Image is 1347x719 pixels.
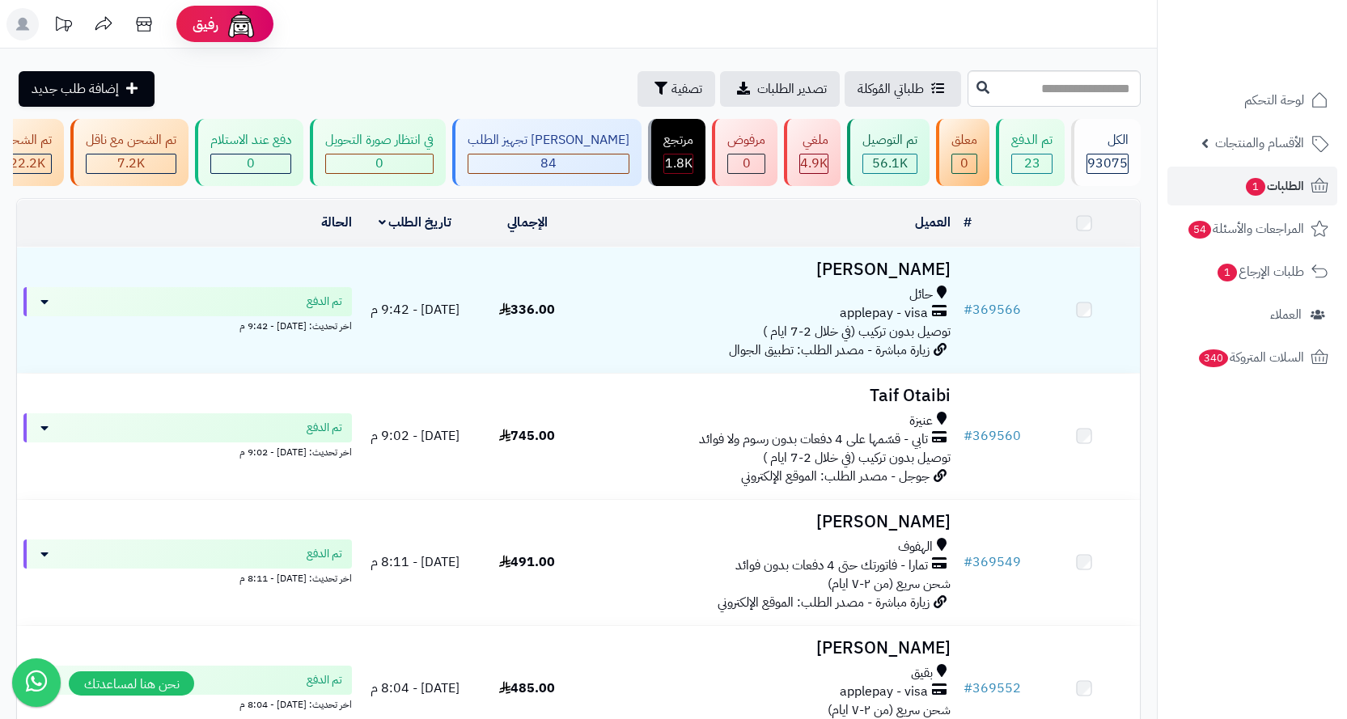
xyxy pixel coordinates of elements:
span: 54 [1188,221,1211,239]
div: اخر تحديث: [DATE] - 8:04 م [23,695,352,712]
div: 23 [1012,154,1052,173]
a: في انتظار صورة التحويل 0 [307,119,449,186]
div: 56108 [863,154,917,173]
div: [PERSON_NAME] تجهيز الطلب [468,131,629,150]
span: تصفية [671,79,702,99]
span: الأقسام والمنتجات [1215,132,1304,154]
span: توصيل بدون تركيب (في خلال 2-7 ايام ) [763,322,951,341]
div: دفع عند الاستلام [210,131,291,150]
span: 491.00 [499,552,555,572]
span: 84 [540,154,557,173]
div: 7223 [87,154,176,173]
div: تم الدفع [1011,131,1053,150]
div: 4926 [800,154,828,173]
div: اخر تحديث: [DATE] - 8:11 م [23,569,352,586]
span: 1 [1218,264,1237,281]
a: تصدير الطلبات [720,71,840,107]
a: الكل93075 [1068,119,1144,186]
a: إضافة طلب جديد [19,71,155,107]
a: تم الشحن مع ناقل 7.2K [67,119,192,186]
a: الحالة [321,213,352,232]
a: #369552 [964,679,1021,698]
span: 745.00 [499,426,555,446]
div: اخر تحديث: [DATE] - 9:42 م [23,316,352,333]
span: تصدير الطلبات [757,79,827,99]
span: المراجعات والأسئلة [1187,218,1304,240]
span: applepay - visa [840,683,928,701]
span: السلات المتروكة [1197,346,1304,369]
span: 485.00 [499,679,555,698]
div: 0 [728,154,765,173]
span: لوحة التحكم [1244,89,1304,112]
div: ملغي [799,131,828,150]
a: #369560 [964,426,1021,446]
a: تم الدفع 23 [993,119,1068,186]
span: الهفوف [898,538,933,556]
span: 0 [247,154,255,173]
a: تاريخ الطلب [379,213,452,232]
div: معلق [951,131,977,150]
a: #369549 [964,552,1021,572]
span: applepay - visa [840,304,928,323]
h3: [PERSON_NAME] [590,260,951,279]
span: بقيق [911,664,933,683]
a: تم التوصيل 56.1K [844,119,933,186]
h3: [PERSON_NAME] [590,639,951,658]
span: # [964,679,972,698]
a: العميل [915,213,951,232]
a: طلبات الإرجاع1 [1167,252,1337,291]
span: إضافة طلب جديد [32,79,119,99]
span: جوجل - مصدر الطلب: الموقع الإلكتروني [741,467,930,486]
div: الكل [1086,131,1129,150]
span: شحن سريع (من ٢-٧ ايام) [828,574,951,594]
div: 1766 [664,154,693,173]
span: 1 [1246,178,1265,196]
span: عنيزة [909,412,933,430]
h3: Taif Otaibi [590,387,951,405]
span: 23 [1024,154,1040,173]
span: 7.2K [117,154,145,173]
img: ai-face.png [225,8,257,40]
a: ملغي 4.9K [781,119,844,186]
span: زيارة مباشرة - مصدر الطلب: الموقع الإلكتروني [718,593,930,612]
button: تصفية [637,71,715,107]
span: توصيل بدون تركيب (في خلال 2-7 ايام ) [763,448,951,467]
span: رفيق [193,15,218,34]
span: طلبات الإرجاع [1216,260,1304,283]
span: تمارا - فاتورتك حتى 4 دفعات بدون فوائد [735,556,928,575]
span: طلباتي المُوكلة [858,79,924,99]
a: [PERSON_NAME] تجهيز الطلب 84 [449,119,645,186]
div: تم الشحن [2,131,52,150]
span: تابي - قسّمها على 4 دفعات بدون رسوم ولا فوائد [699,430,928,449]
div: 0 [326,154,433,173]
h3: [PERSON_NAME] [590,513,951,531]
span: [DATE] - 9:42 م [371,300,460,319]
a: دفع عند الاستلام 0 [192,119,307,186]
a: #369566 [964,300,1021,319]
span: 93075 [1087,154,1128,173]
span: تم الدفع [307,420,342,436]
span: 22.2K [10,154,45,173]
div: اخر تحديث: [DATE] - 9:02 م [23,442,352,459]
div: 84 [468,154,629,173]
a: مرفوض 0 [709,119,781,186]
span: العملاء [1270,303,1302,326]
span: 0 [375,154,383,173]
div: مرتجع [663,131,693,150]
a: المراجعات والأسئلة54 [1167,209,1337,248]
span: تم الدفع [307,294,342,310]
span: 0 [960,154,968,173]
div: 0 [952,154,976,173]
a: السلات المتروكة340 [1167,338,1337,377]
span: الطلبات [1244,175,1304,197]
div: 0 [211,154,290,173]
span: 0 [743,154,751,173]
a: # [964,213,972,232]
span: [DATE] - 8:04 م [371,679,460,698]
a: مرتجع 1.8K [645,119,709,186]
span: 336.00 [499,300,555,319]
span: زيارة مباشرة - مصدر الطلب: تطبيق الجوال [729,340,930,360]
a: الطلبات1 [1167,167,1337,205]
span: 1.8K [665,154,693,173]
a: العملاء [1167,295,1337,334]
